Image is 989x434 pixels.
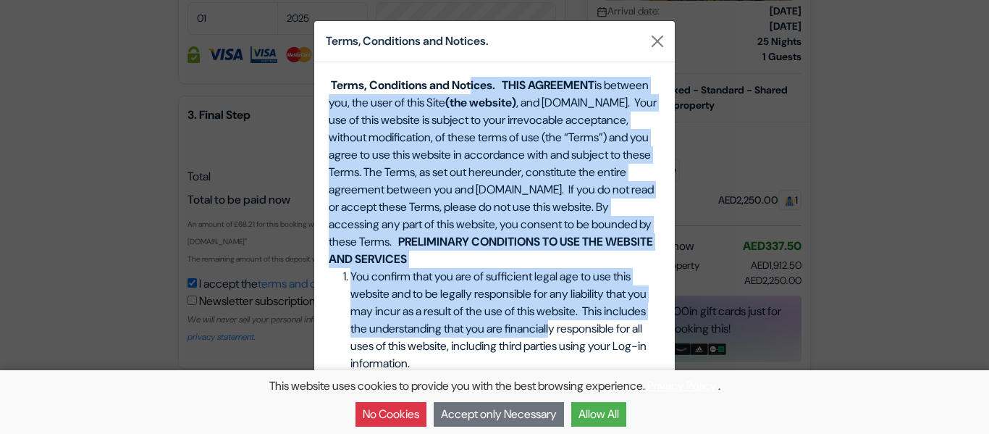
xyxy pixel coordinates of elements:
button: Close [646,30,669,53]
span: You confirm that you are of sufficient legal age to use this website and to be legally responsibl... [350,269,647,371]
b: PRELIMINARY CONDITIONS TO USE THE WEBSITE AND SERVICES [329,234,653,267]
h5: Terms, Conditions and Notices. [326,33,489,50]
button: Allow All [571,402,626,427]
button: No Cookies [355,402,426,427]
span: , and [DOMAIN_NAME]. Your use of this website is subject to your irrevocable acceptance, without ... [329,95,657,249]
b: (the website) [445,95,516,110]
button: Accept only Necessary [434,402,564,427]
b: THIS AGREEMENT [502,78,594,93]
p: This website uses cookies to provide you with the best browsing experience. . [7,377,982,395]
b: Terms, Conditions and Notices. [331,78,495,93]
a: Privacy Policy. [647,378,718,393]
